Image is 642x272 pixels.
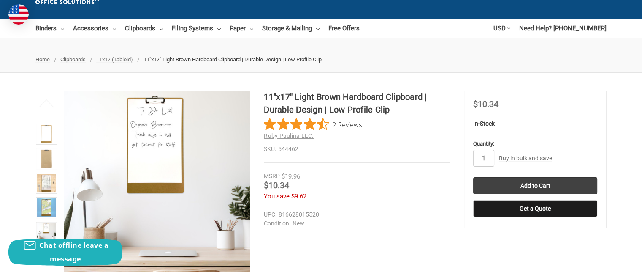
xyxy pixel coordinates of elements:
img: 11"x17" Light Brown Hardboard Clipboard | Durable Design | Low Profile Clip [37,174,56,192]
a: Paper [230,19,253,38]
img: 11”x17” Light Brown Clipboard | Durable Design | Low Profile Clip [37,125,56,143]
span: $10.34 [264,180,289,190]
span: You save [264,192,290,200]
a: Filing Systems [172,19,221,38]
img: 11"x17" Light Brown Hardboard Clipboard | Durable Design | Low Profile Clip [37,223,56,242]
a: Home [35,56,50,63]
a: Storage & Mailing [262,19,320,38]
span: 11"x17" Light Brown Hardboard Clipboard | Durable Design | Low Profile Clip [144,56,322,63]
dd: 816628015520 [264,210,446,219]
div: MSRP [264,172,280,181]
iframe: Google Customer Reviews [572,249,642,272]
img: 11"x17" Light Brown Hardboard Clipboard | Durable Design | Low Profile Clip [37,149,56,168]
a: Accessories [73,19,116,38]
button: Rated 4.5 out of 5 stars from 2 reviews. Jump to reviews. [264,118,362,131]
a: USD [493,19,510,38]
input: Add to Cart [473,177,597,194]
a: Free Offers [328,19,360,38]
a: Clipboards [60,56,86,63]
dt: UPC: [264,210,276,219]
p: In-Stock [473,119,597,128]
a: Binders [35,19,64,38]
dt: SKU: [264,145,276,154]
a: Need Help? [PHONE_NUMBER] [519,19,607,38]
button: Chat offline leave a message [8,239,122,266]
span: 2 Reviews [332,118,362,131]
button: Get a Quote [473,200,597,217]
img: duty and tax information for United States [8,4,29,25]
span: $10.34 [473,99,498,109]
label: Quantity: [473,140,597,148]
a: Ruby Paulina LLC. [264,132,314,139]
span: $19.96 [282,173,300,180]
dd: New [264,219,446,228]
h1: 11"x17" Light Brown Hardboard Clipboard | Durable Design | Low Profile Clip [264,91,450,116]
dd: 544462 [264,145,450,154]
span: $9.62 [291,192,306,200]
dt: Condition: [264,219,290,228]
a: Clipboards [125,19,163,38]
span: Chat offline leave a message [39,241,108,264]
a: Buy in bulk and save [499,155,552,162]
img: 11"x17" Light Brown Hardboard Clipboard | Durable Design | Low Profile Clip [37,198,56,217]
button: Previous [34,95,60,112]
a: 11x17 (Tabloid) [96,56,133,63]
